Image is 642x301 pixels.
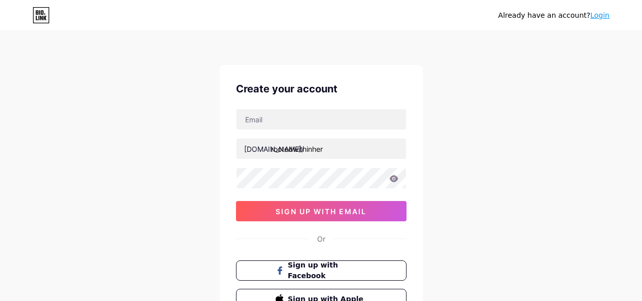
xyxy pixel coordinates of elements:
div: [DOMAIN_NAME]/ [244,144,304,154]
button: sign up with email [236,201,407,221]
div: Or [317,233,325,244]
span: sign up with email [276,207,366,216]
input: Email [236,109,406,129]
span: Sign up with Facebook [288,260,366,281]
input: username [236,139,406,159]
a: Login [590,11,610,19]
div: Create your account [236,81,407,96]
div: Already have an account? [498,10,610,21]
button: Sign up with Facebook [236,260,407,281]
